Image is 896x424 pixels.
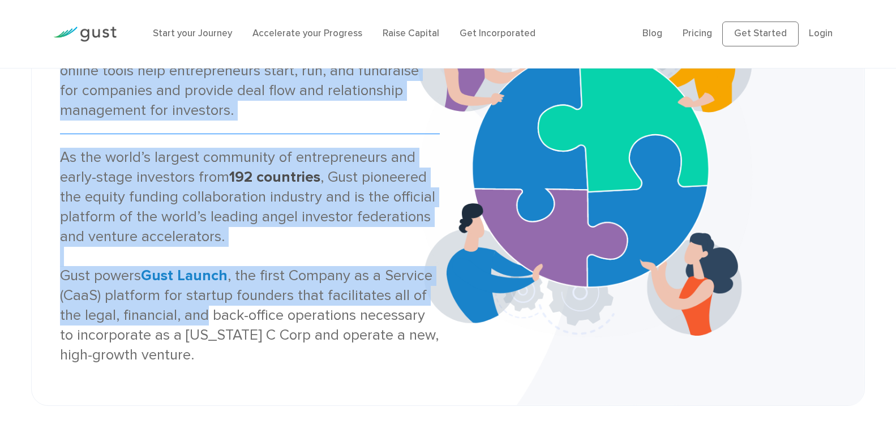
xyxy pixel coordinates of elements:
a: Raise Capital [383,28,439,39]
a: Blog [642,28,662,39]
a: Get Started [722,22,799,46]
strong: 192 countries [229,168,320,186]
a: Gust Launch [141,267,228,284]
img: Gust Logo [53,27,117,42]
a: Pricing [683,28,712,39]
a: Accelerate your Progress [252,28,362,39]
div: Gust is the global SaaS platform for founding, operating, and investing in scalable, high-growth ... [60,22,440,120]
a: Get Incorporated [460,28,535,39]
div: As the world’s largest community of entrepreneurs and early-stage investors from , Gust pioneered... [60,148,440,365]
a: Login [809,28,833,39]
a: Start your Journey [153,28,232,39]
